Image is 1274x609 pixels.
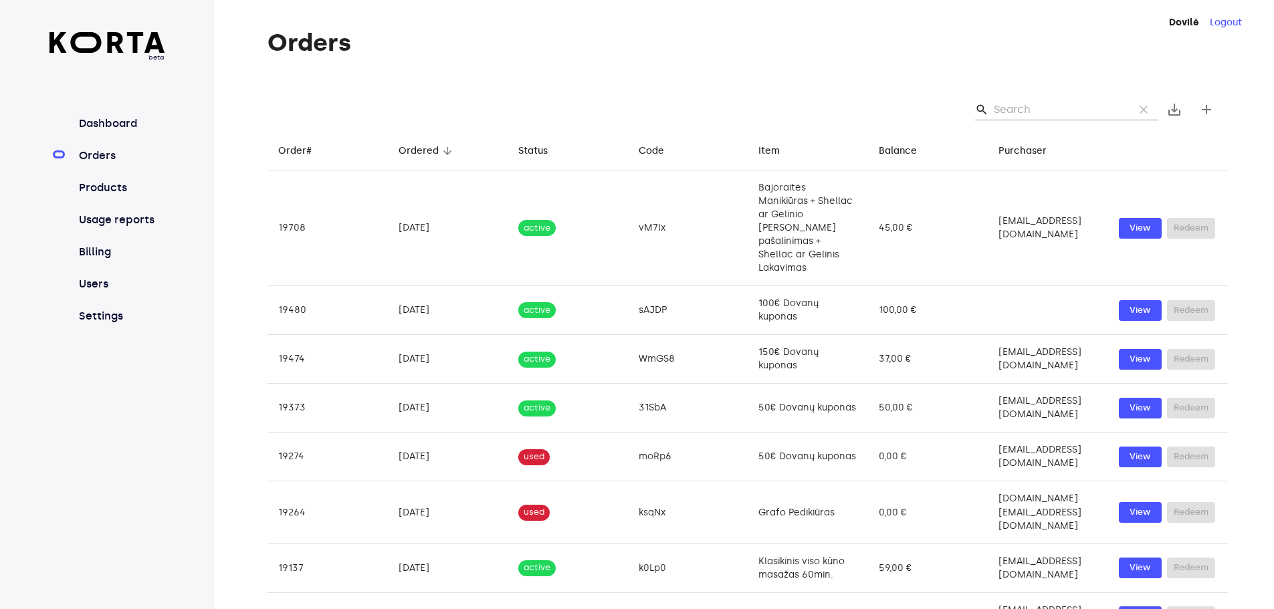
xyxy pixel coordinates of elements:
button: View [1119,398,1162,418]
td: 19708 [268,170,388,286]
span: View [1126,560,1155,576]
span: active [518,353,556,366]
td: [EMAIL_ADDRESS][DOMAIN_NAME] [988,543,1108,592]
span: Order# [278,143,329,159]
span: View [1126,505,1155,520]
input: Search [994,99,1124,120]
span: Purchaser [998,143,1064,159]
td: [DATE] [388,543,508,592]
td: [EMAIL_ADDRESS][DOMAIN_NAME] [988,384,1108,433]
td: ksqNx [628,481,748,543]
td: [DATE] [388,170,508,286]
a: beta [49,32,165,62]
td: 0,00 € [868,433,988,481]
td: WmGS8 [628,335,748,384]
td: 50€ Dovanų kuponas [748,433,868,481]
span: arrow_downward [441,145,453,157]
td: 45,00 € [868,170,988,286]
button: Create new gift card [1190,94,1223,126]
button: Logout [1210,16,1242,29]
span: Balance [879,143,934,159]
td: [DATE] [388,481,508,543]
td: Grafo Pedikiūras [748,481,868,543]
td: [DOMAIN_NAME][EMAIL_ADDRESS][DOMAIN_NAME] [988,481,1108,543]
a: Dashboard [76,116,165,132]
img: Korta [49,32,165,53]
button: Export [1158,94,1190,126]
span: View [1126,352,1155,367]
td: k0Lp0 [628,543,748,592]
span: Item [758,143,797,159]
span: active [518,402,556,414]
div: Balance [879,143,917,159]
td: 50€ Dovanų kuponas [748,384,868,433]
h1: Orders [268,29,1228,56]
td: [EMAIL_ADDRESS][DOMAIN_NAME] [988,433,1108,481]
button: View [1119,218,1162,239]
span: active [518,222,556,235]
div: Purchaser [998,143,1047,159]
span: View [1126,449,1155,465]
a: Users [76,276,165,292]
td: [DATE] [388,286,508,335]
span: Status [518,143,565,159]
a: Settings [76,308,165,324]
span: Ordered [399,143,456,159]
span: Code [639,143,681,159]
span: View [1126,221,1155,236]
div: Order# [278,143,312,159]
div: Item [758,143,780,159]
td: 19373 [268,384,388,433]
td: [DATE] [388,384,508,433]
td: 19480 [268,286,388,335]
td: 100€ Dovanų kuponas [748,286,868,335]
td: sAJDP [628,286,748,335]
td: 19474 [268,335,388,384]
td: 50,00 € [868,384,988,433]
a: Orders [76,148,165,164]
span: active [518,562,556,574]
span: active [518,304,556,317]
span: beta [49,53,165,62]
td: 19264 [268,481,388,543]
td: vM7Ix [628,170,748,286]
td: Klasikinis viso kūno masažas 60min. [748,543,868,592]
td: 37,00 € [868,335,988,384]
button: View [1119,300,1162,321]
span: save_alt [1166,102,1182,118]
a: Products [76,180,165,196]
a: Billing [76,244,165,260]
span: View [1126,400,1155,416]
button: View [1119,502,1162,523]
span: used [518,506,550,519]
button: View [1119,447,1162,467]
td: 0,00 € [868,481,988,543]
td: 59,00 € [868,543,988,592]
td: [EMAIL_ADDRESS][DOMAIN_NAME] [988,335,1108,384]
span: add [1198,102,1214,118]
span: Search [975,103,988,116]
td: 31SbA [628,384,748,433]
div: Ordered [399,143,439,159]
button: View [1119,349,1162,370]
td: 19137 [268,543,388,592]
button: View [1119,558,1162,578]
td: Bajoraitės Manikiūras + Shellac ar Gelinio [PERSON_NAME] pašalinimas + Shellac ar Gelinis Lakavimas [748,170,868,286]
strong: Dovilė [1169,17,1199,28]
span: used [518,451,550,463]
td: [DATE] [388,335,508,384]
span: View [1126,303,1155,318]
div: Status [518,143,548,159]
td: 19274 [268,433,388,481]
td: moRp6 [628,433,748,481]
td: [EMAIL_ADDRESS][DOMAIN_NAME] [988,170,1108,286]
td: [DATE] [388,433,508,481]
td: 100,00 € [868,286,988,335]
